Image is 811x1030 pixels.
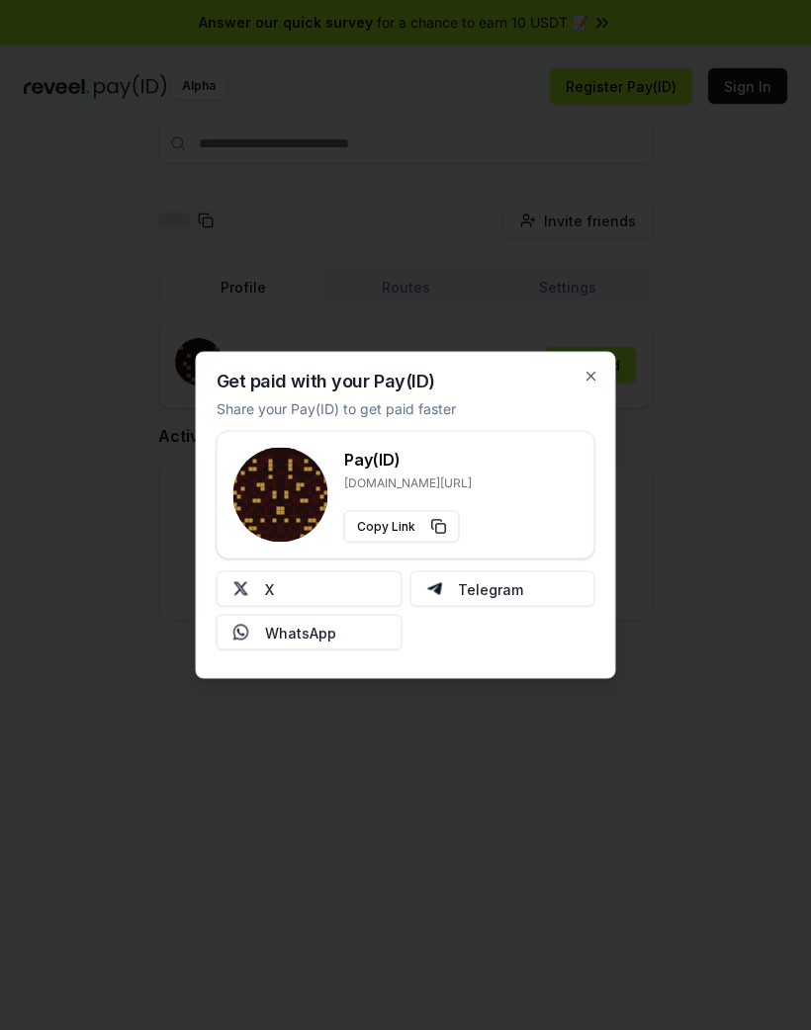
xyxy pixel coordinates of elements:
h3: Pay(ID) [344,448,472,472]
button: Copy Link [344,511,460,543]
img: Whatsapp [233,625,249,641]
button: Telegram [409,571,595,607]
img: X [233,581,249,597]
img: Telegram [426,581,442,597]
h2: Get paid with your Pay(ID) [217,373,435,390]
button: WhatsApp [217,615,403,650]
button: X [217,571,403,607]
p: Share your Pay(ID) to get paid faster [217,398,456,419]
p: [DOMAIN_NAME][URL] [344,475,472,491]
